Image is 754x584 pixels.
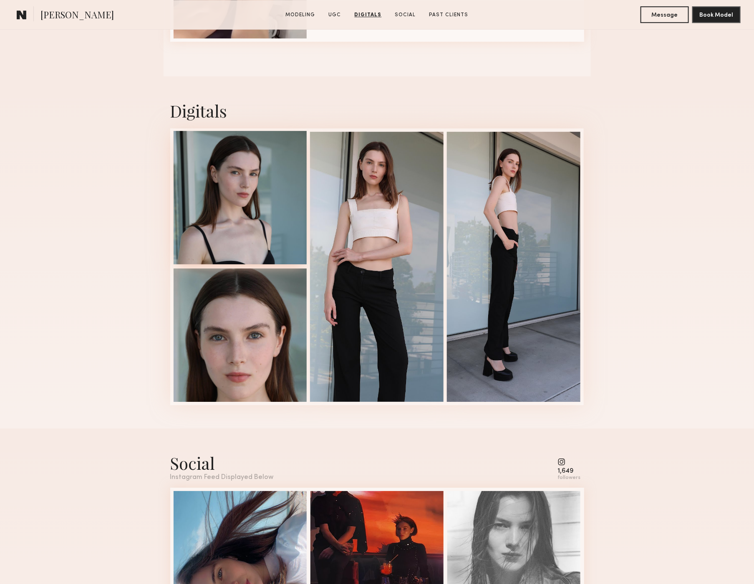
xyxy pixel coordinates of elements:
a: Modeling [282,11,319,19]
a: Social [392,11,419,19]
div: Instagram Feed Displayed Below [170,474,274,481]
a: UGC [325,11,345,19]
a: Past Clients [426,11,472,19]
button: Message [641,6,689,23]
a: Book Model [692,11,741,18]
div: followers [558,475,581,481]
a: Digitals [351,11,385,19]
div: 1,649 [558,468,581,474]
span: [PERSON_NAME] [40,8,114,23]
button: Book Model [692,6,741,23]
div: Social [170,452,274,474]
div: Digitals [170,100,584,122]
